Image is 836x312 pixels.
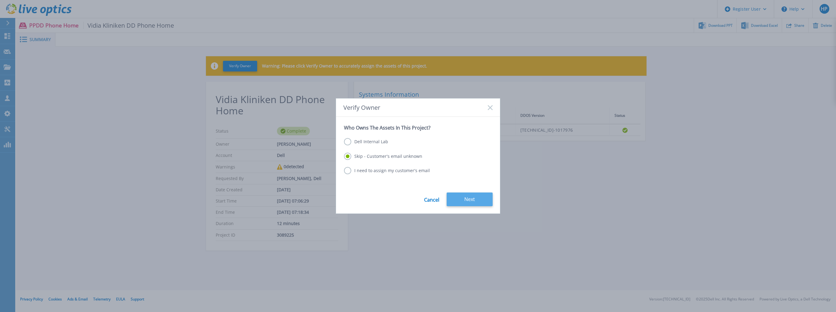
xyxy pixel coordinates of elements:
button: Next [447,192,493,206]
label: Dell Internal Lab [344,138,388,145]
label: I need to assign my customer's email [344,167,430,174]
label: Skip - Customer's email unknown [344,153,422,160]
p: Who Owns The Assets In This Project? [344,125,492,131]
a: Cancel [424,192,439,206]
span: Verify Owner [343,104,380,111]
